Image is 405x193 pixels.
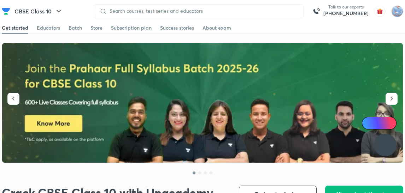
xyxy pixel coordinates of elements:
p: Talk to our experts [323,4,369,10]
a: Get started [2,22,28,34]
div: Educators [37,24,60,31]
span: Ai Doubts [374,120,392,126]
input: Search courses, test series and educators [107,8,298,14]
img: Company Logo [2,7,10,16]
div: Subscription plan [111,24,152,31]
button: CBSE Class 10 [10,4,67,18]
a: Educators [37,22,60,34]
a: Store [90,22,102,34]
div: Success stories [160,24,194,31]
img: avatar [374,6,386,17]
div: About exam [202,24,231,31]
a: Success stories [160,22,194,34]
div: Batch [69,24,82,31]
a: About exam [202,22,231,34]
img: sukhneet singh sidhu [391,5,403,17]
img: call-us [309,4,323,18]
a: [PHONE_NUMBER] [323,10,369,17]
a: Batch [69,22,82,34]
a: Subscription plan [111,22,152,34]
div: Get started [2,24,28,31]
a: Ai Doubts [362,117,397,129]
div: Store [90,24,102,31]
img: ttu [381,141,389,149]
img: Icon [366,120,372,126]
